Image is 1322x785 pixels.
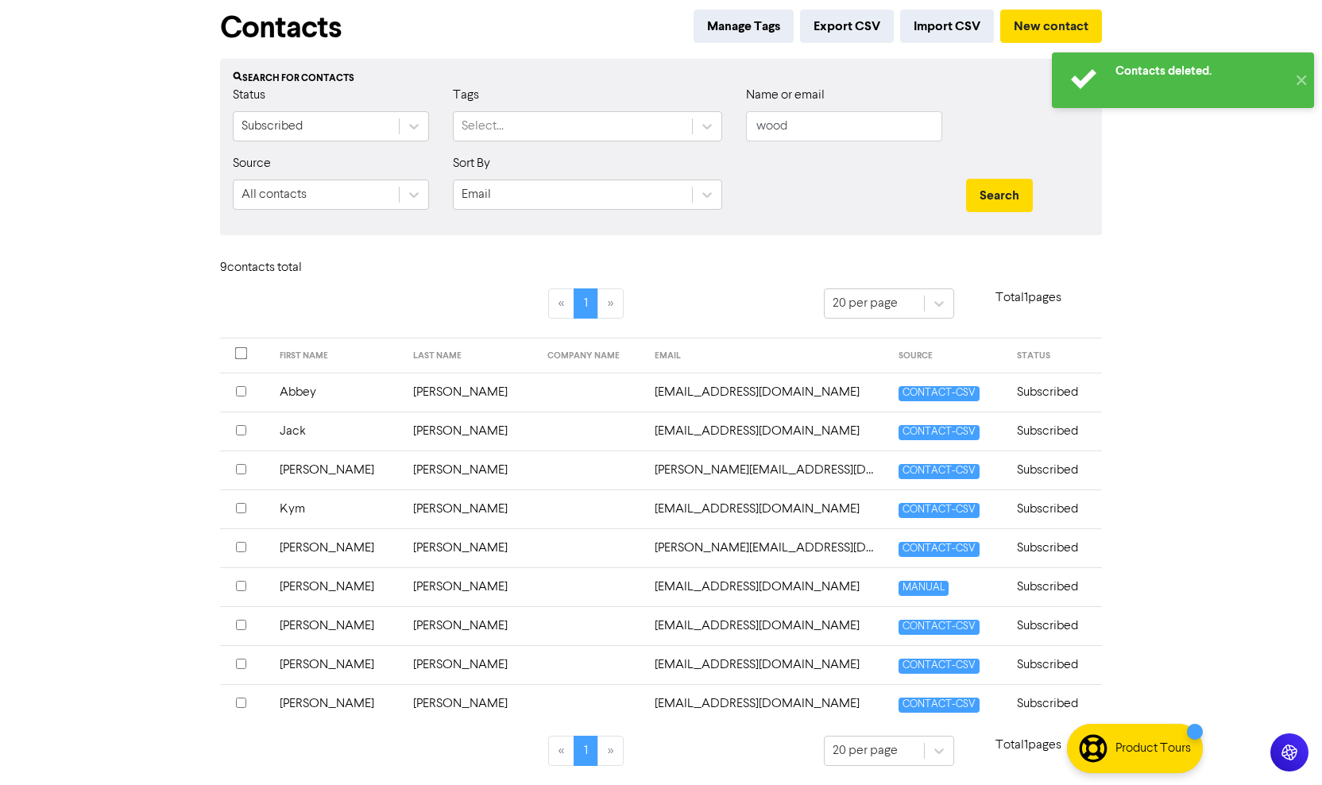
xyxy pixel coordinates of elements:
span: CONTACT-CSV [899,503,980,518]
td: [PERSON_NAME] [270,451,404,489]
h6: 9 contact s total [220,261,347,276]
a: Page 1 is your current page [574,288,598,319]
a: Page 1 is your current page [574,736,598,766]
span: CONTACT-CSV [899,542,980,557]
th: FIRST NAME [270,338,404,373]
th: EMAIL [645,338,889,373]
td: Kym [270,489,404,528]
td: [PERSON_NAME] [404,528,538,567]
td: abbeyunderwood01@gmail.com [645,373,889,412]
td: [PERSON_NAME] [404,489,538,528]
span: CONTACT-CSV [899,620,980,635]
div: Subscribed [242,117,303,136]
td: jacund@outlook.com [645,412,889,451]
td: lisa@woodbridgefarm.com [645,528,889,567]
button: New contact [1000,10,1102,43]
th: COMPANY NAME [538,338,646,373]
td: [PERSON_NAME] [404,645,538,684]
td: [PERSON_NAME] [404,684,538,723]
td: kunderwood@murdockviti.com [645,489,889,528]
div: Contacts deleted. [1115,63,1286,79]
button: Manage Tags [694,10,794,43]
label: Name or email [746,86,825,105]
td: woody27@live.com.au [645,684,889,723]
td: [PERSON_NAME] [404,373,538,412]
div: All contacts [242,185,307,204]
td: [PERSON_NAME] [270,606,404,645]
td: Subscribed [1007,412,1102,451]
td: Subscribed [1007,684,1102,723]
span: CONTACT-CSV [899,698,980,713]
p: Total 1 pages [954,736,1102,755]
th: SOURCE [889,338,1007,373]
td: [PERSON_NAME] [404,606,538,645]
td: Subscribed [1007,451,1102,489]
td: [PERSON_NAME] [270,567,404,606]
label: Source [233,154,271,173]
td: [PERSON_NAME] [404,412,538,451]
label: Tags [453,86,479,105]
td: Subscribed [1007,606,1102,645]
td: Abbey [270,373,404,412]
button: Import CSV [900,10,994,43]
td: [PERSON_NAME] [404,451,538,489]
div: 20 per page [833,741,898,760]
span: CONTACT-CSV [899,464,980,479]
td: Subscribed [1007,489,1102,528]
span: CONTACT-CSV [899,659,980,674]
span: MANUAL [899,581,949,596]
div: Select... [462,117,504,136]
h1: Contacts [220,10,342,46]
td: Subscribed [1007,567,1102,606]
th: STATUS [1007,338,1102,373]
div: Search for contacts [233,72,1089,86]
div: 20 per page [833,294,898,313]
div: Email [462,185,491,204]
td: Subscribed [1007,373,1102,412]
td: woodbridgefarm@bigpond.com [645,645,889,684]
p: Total 1 pages [954,288,1102,307]
td: [PERSON_NAME] [270,684,404,723]
label: Status [233,86,265,105]
iframe: Chat Widget [1243,709,1322,785]
button: Search [966,179,1033,212]
td: Subscribed [1007,528,1102,567]
td: [PERSON_NAME] [270,645,404,684]
td: karen.underwood951@schools.sa.edu.au [645,451,889,489]
td: Jack [270,412,404,451]
label: Sort By [453,154,490,173]
td: [PERSON_NAME] [404,567,538,606]
th: LAST NAME [404,338,538,373]
span: CONTACT-CSV [899,425,980,440]
span: CONTACT-CSV [899,386,980,401]
td: will@woodbridgefarm.com [645,606,889,645]
td: stephanywood13@gmail.com [645,567,889,606]
td: [PERSON_NAME] [270,528,404,567]
button: Export CSV [800,10,894,43]
td: Subscribed [1007,645,1102,684]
